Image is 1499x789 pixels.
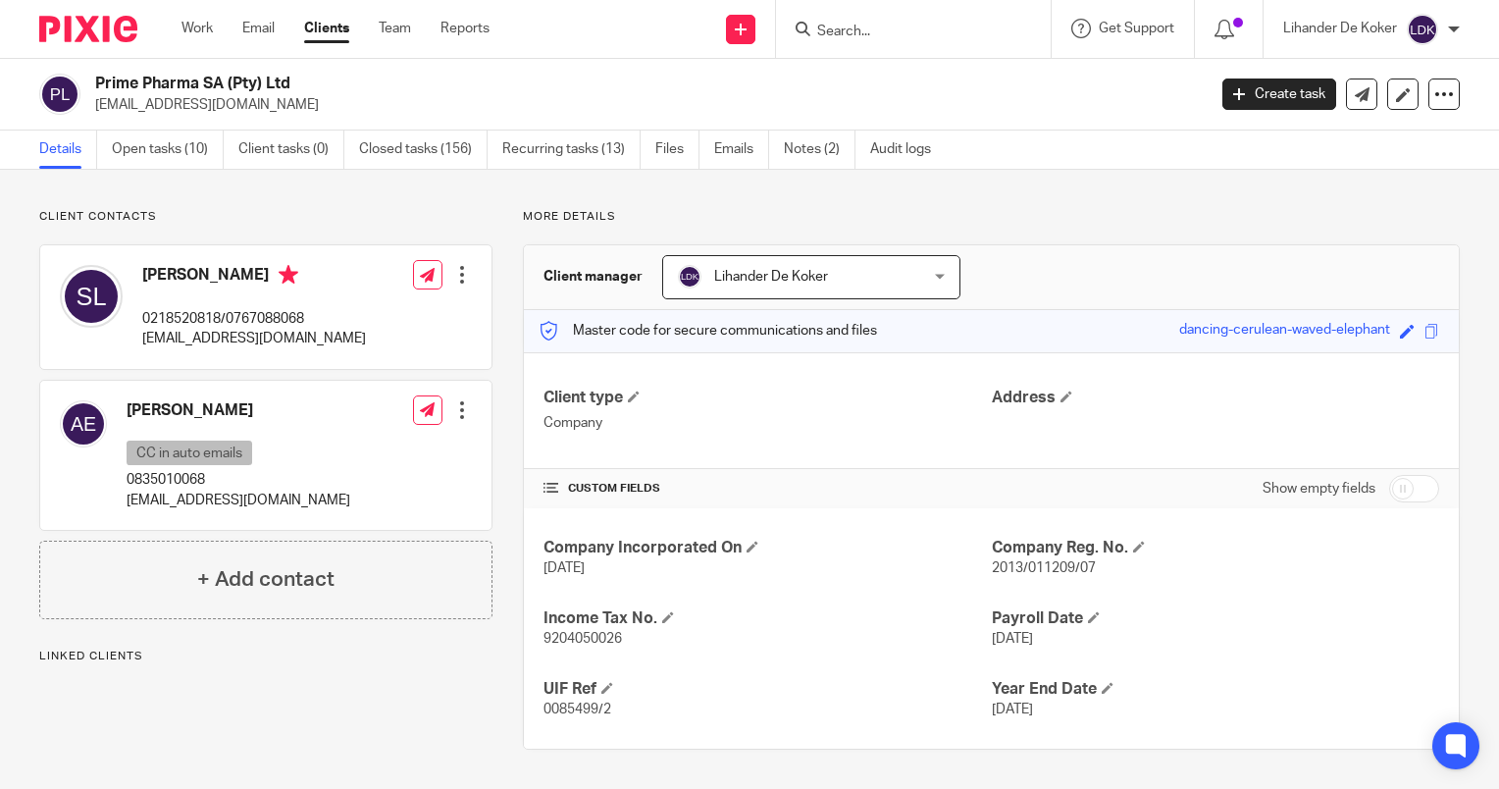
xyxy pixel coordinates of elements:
[543,679,991,700] h4: UIF Ref
[1263,479,1375,499] label: Show empty fields
[502,131,641,169] a: Recurring tasks (13)
[112,131,224,169] a: Open tasks (10)
[543,538,991,558] h4: Company Incorporated On
[60,400,107,447] img: svg%3E
[992,703,1033,716] span: [DATE]
[784,131,855,169] a: Notes (2)
[992,632,1033,646] span: [DATE]
[992,388,1439,408] h4: Address
[39,131,97,169] a: Details
[543,561,585,575] span: [DATE]
[714,270,828,284] span: Lihander De Koker
[870,131,946,169] a: Audit logs
[39,209,492,225] p: Client contacts
[678,265,701,289] img: svg%3E
[60,265,123,328] img: svg%3E
[440,19,490,38] a: Reports
[1283,19,1397,38] p: Lihander De Koker
[39,16,137,42] img: Pixie
[655,131,699,169] a: Files
[127,491,350,510] p: [EMAIL_ADDRESS][DOMAIN_NAME]
[543,703,611,716] span: 0085499/2
[95,95,1193,115] p: [EMAIL_ADDRESS][DOMAIN_NAME]
[1179,320,1390,342] div: dancing-cerulean-waved-elephant
[127,441,252,465] p: CC in auto emails
[279,265,298,285] i: Primary
[543,388,991,408] h4: Client type
[543,608,991,629] h4: Income Tax No.
[142,329,366,348] p: [EMAIL_ADDRESS][DOMAIN_NAME]
[238,131,344,169] a: Client tasks (0)
[142,309,366,329] p: 0218520818/0767088068
[992,608,1439,629] h4: Payroll Date
[992,679,1439,700] h4: Year End Date
[815,24,992,41] input: Search
[127,470,350,490] p: 0835010068
[1407,14,1438,45] img: svg%3E
[992,561,1096,575] span: 2013/011209/07
[142,265,366,289] h4: [PERSON_NAME]
[379,19,411,38] a: Team
[359,131,488,169] a: Closed tasks (156)
[992,538,1439,558] h4: Company Reg. No.
[543,632,622,646] span: 9204050026
[181,19,213,38] a: Work
[523,209,1460,225] p: More details
[1099,22,1174,35] span: Get Support
[539,321,877,341] p: Master code for secure communications and files
[242,19,275,38] a: Email
[127,400,350,421] h4: [PERSON_NAME]
[39,649,492,664] p: Linked clients
[95,74,973,94] h2: Prime Pharma SA (Pty) Ltd
[197,564,335,595] h4: + Add contact
[714,131,769,169] a: Emails
[304,19,349,38] a: Clients
[39,74,80,115] img: svg%3E
[1222,79,1336,110] a: Create task
[543,413,991,433] p: Company
[543,267,643,287] h3: Client manager
[543,481,991,497] h4: CUSTOM FIELDS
